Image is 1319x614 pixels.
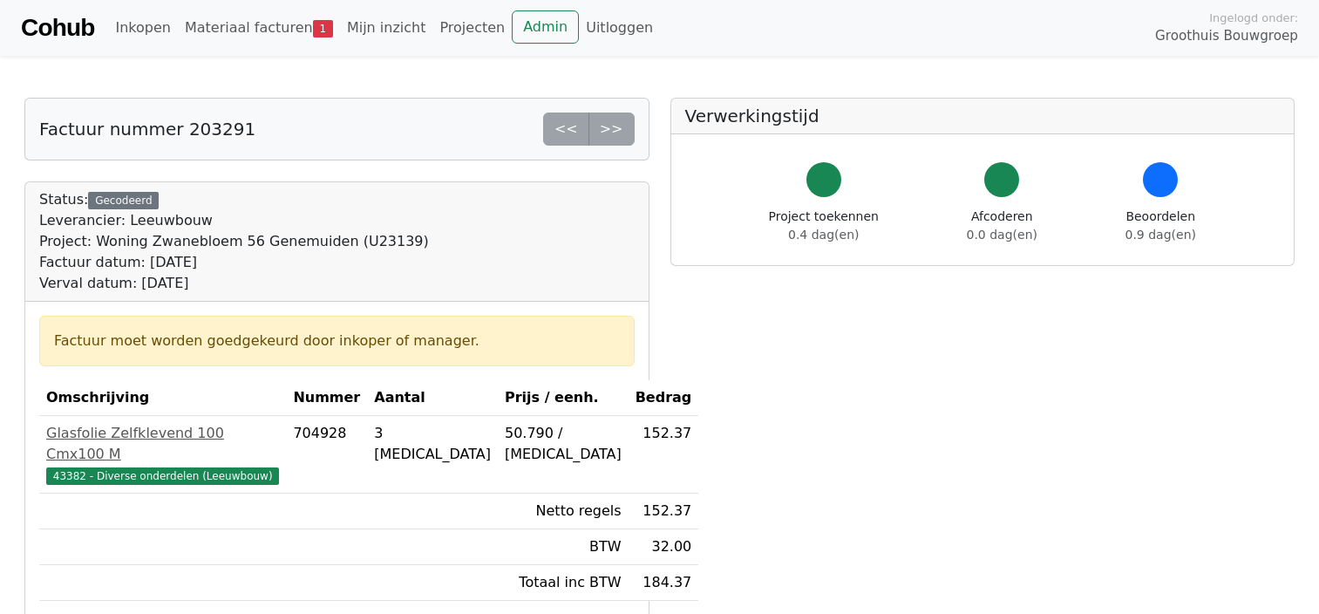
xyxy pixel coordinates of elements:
[108,10,177,45] a: Inkopen
[46,423,279,465] div: Glasfolie Zelfklevend 100 Cmx100 M
[1209,10,1298,26] span: Ingelogd onder:
[629,529,699,565] td: 32.00
[39,273,429,294] div: Verval datum: [DATE]
[498,565,629,601] td: Totaal inc BTW
[39,189,429,294] div: Status:
[498,529,629,565] td: BTW
[505,423,622,465] div: 50.790 / [MEDICAL_DATA]
[286,380,367,416] th: Nummer
[629,380,699,416] th: Bedrag
[1155,26,1298,46] span: Groothuis Bouwgroep
[54,331,620,351] div: Factuur moet worden goedgekeurd door inkoper of manager.
[46,423,279,486] a: Glasfolie Zelfklevend 100 Cmx100 M43382 - Diverse onderdelen (Leeuwbouw)
[39,210,429,231] div: Leverancier: Leeuwbouw
[629,416,699,494] td: 152.37
[579,10,660,45] a: Uitloggen
[967,228,1037,242] span: 0.0 dag(en)
[769,208,879,244] div: Project toekennen
[629,494,699,529] td: 152.37
[39,231,429,252] div: Project: Woning Zwanebloem 56 Genemuiden (U23139)
[21,7,94,49] a: Cohub
[629,565,699,601] td: 184.37
[39,380,286,416] th: Omschrijving
[178,10,340,45] a: Materiaal facturen1
[340,10,433,45] a: Mijn inzicht
[367,380,498,416] th: Aantal
[39,119,255,140] h5: Factuur nummer 203291
[46,467,279,485] span: 43382 - Diverse onderdelen (Leeuwbouw)
[39,252,429,273] div: Factuur datum: [DATE]
[432,10,512,45] a: Projecten
[374,423,491,465] div: 3 [MEDICAL_DATA]
[498,494,629,529] td: Netto regels
[286,416,367,494] td: 704928
[313,20,333,38] span: 1
[967,208,1037,244] div: Afcoderen
[88,192,159,209] div: Gecodeerd
[788,228,859,242] span: 0.4 dag(en)
[1125,208,1196,244] div: Beoordelen
[685,106,1281,126] h5: Verwerkingstijd
[512,10,579,44] a: Admin
[1125,228,1196,242] span: 0.9 dag(en)
[498,380,629,416] th: Prijs / eenh.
